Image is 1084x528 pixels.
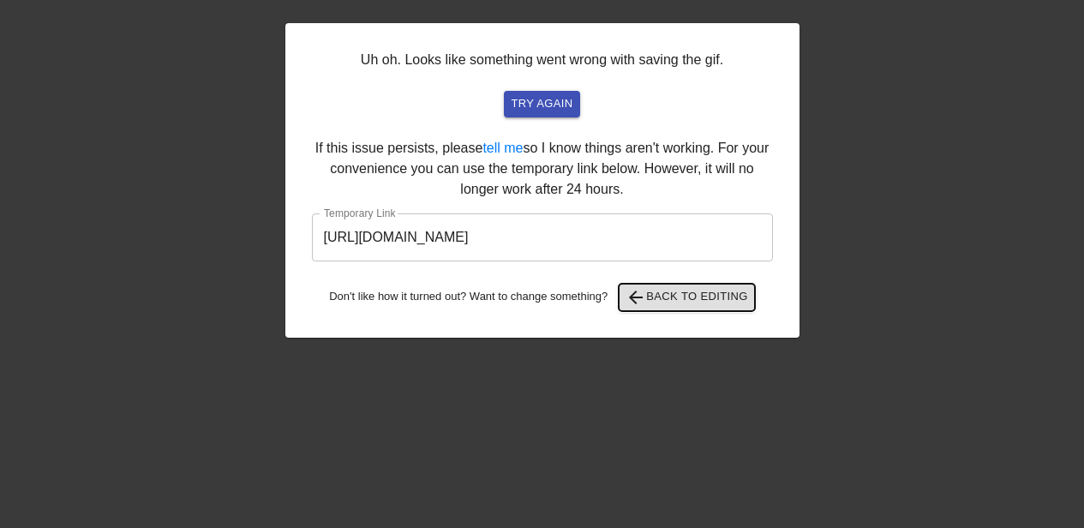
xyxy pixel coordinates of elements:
span: arrow_back [626,287,646,308]
span: try again [511,94,572,114]
span: Back to Editing [626,287,748,308]
button: Back to Editing [619,284,755,311]
button: try again [504,91,579,117]
div: Don't like how it turned out? Want to change something? [312,284,773,311]
input: bare [312,213,773,261]
a: tell me [482,141,523,155]
div: Uh oh. Looks like something went wrong with saving the gif. If this issue persists, please so I k... [285,23,800,338]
